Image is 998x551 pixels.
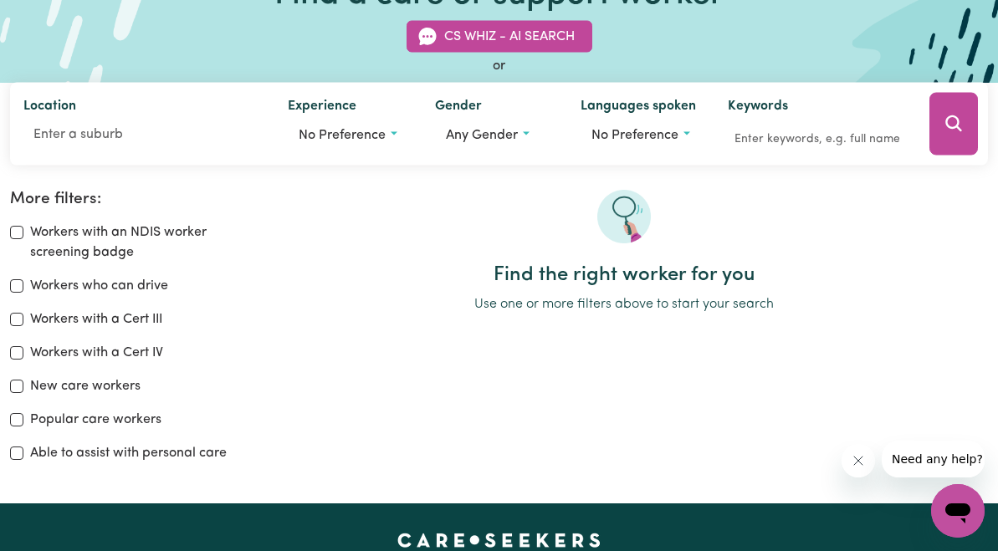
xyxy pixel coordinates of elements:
button: Search [929,92,978,155]
button: Worker language preferences [581,119,701,151]
label: Keywords [728,95,788,119]
iframe: Button to launch messaging window [931,484,985,538]
button: Worker gender preference [435,119,554,151]
label: Workers with a Cert III [30,309,162,329]
h2: Find the right worker for you [259,263,988,288]
button: CS Whiz - AI Search [407,20,592,52]
h2: More filters: [10,190,239,209]
div: or [10,55,988,75]
label: Languages spoken [581,95,696,119]
label: New care workers [30,376,141,396]
span: No preference [299,128,386,141]
p: Use one or more filters above to start your search [259,294,988,314]
label: Popular care workers [30,410,161,430]
label: Workers with a Cert IV [30,343,163,363]
label: Able to assist with personal care [30,443,227,463]
a: Careseekers home page [397,533,601,547]
input: Enter a suburb [23,119,261,149]
iframe: Close message [842,444,875,477]
label: Experience [288,95,356,119]
button: Worker experience options [288,119,408,151]
input: Enter keywords, e.g. full name, interests [728,125,906,151]
label: Gender [435,95,482,119]
label: Workers with an NDIS worker screening badge [30,222,239,263]
iframe: Message from company [882,441,985,477]
label: Workers who can drive [30,276,168,296]
span: No preference [591,128,678,141]
span: Any gender [446,128,518,141]
label: Location [23,95,76,119]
